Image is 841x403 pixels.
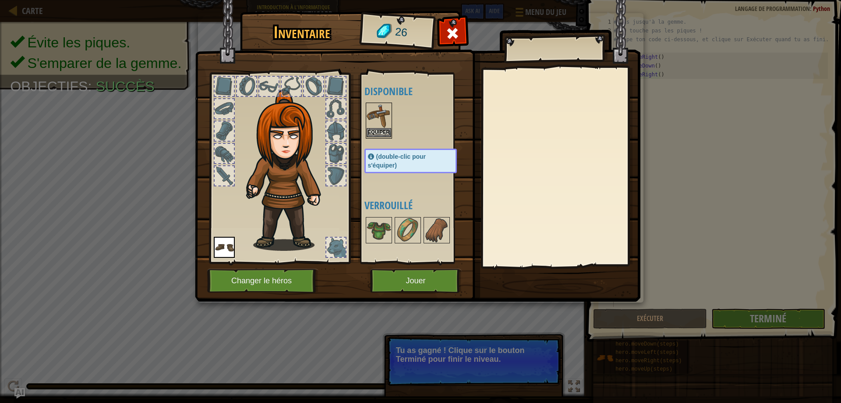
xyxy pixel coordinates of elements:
[394,24,408,41] span: 26
[364,86,474,97] h4: Disponible
[207,269,318,293] button: Changer le héros
[368,153,426,169] span: (double-clic pour s'équiper)
[367,218,391,243] img: portrait.png
[242,89,336,251] img: hair_f2.png
[367,128,391,137] button: Equiper
[370,269,462,293] button: Jouer
[246,23,358,42] h1: Inventaire
[396,218,420,243] img: portrait.png
[367,103,391,128] img: portrait.png
[364,200,474,211] h4: Verrouillé
[424,218,449,243] img: portrait.png
[214,237,235,258] img: portrait.png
